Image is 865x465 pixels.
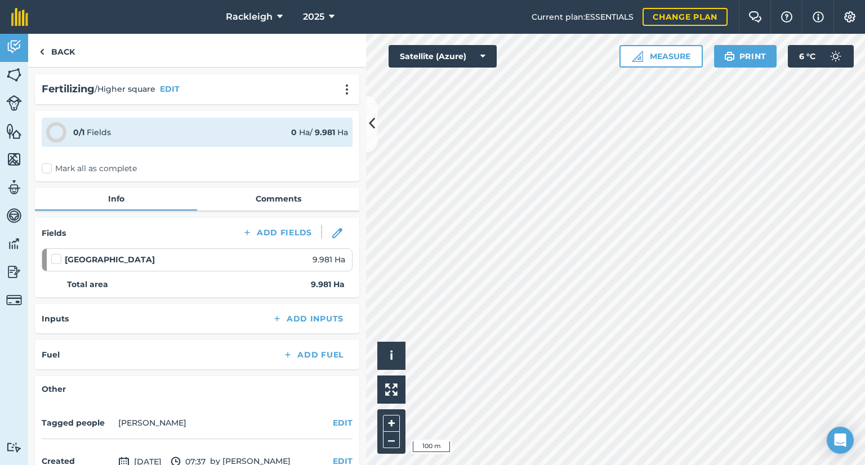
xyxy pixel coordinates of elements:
[42,312,69,325] h4: Inputs
[6,66,22,83] img: svg+xml;base64,PHN2ZyB4bWxucz0iaHR0cDovL3d3dy53My5vcmcvMjAwMC9zdmciIHdpZHRoPSI1NiIgaGVpZ2h0PSI2MC...
[390,348,393,363] span: i
[233,225,321,240] button: Add Fields
[6,263,22,280] img: svg+xml;base64,PD94bWwgdmVyc2lvbj0iMS4wIiBlbmNvZGluZz0idXRmLTgiPz4KPCEtLSBHZW5lcmF0b3I6IEFkb2JlIE...
[313,253,345,266] span: 9.981 Ha
[311,278,345,290] strong: 9.981 Ha
[315,127,335,137] strong: 9.981
[6,207,22,224] img: svg+xml;base64,PD94bWwgdmVyc2lvbj0iMS4wIiBlbmNvZGluZz0idXRmLTgiPz4KPCEtLSBHZW5lcmF0b3I6IEFkb2JlIE...
[118,417,186,429] li: [PERSON_NAME]
[291,126,348,138] div: Ha / Ha
[383,432,400,448] button: –
[6,179,22,196] img: svg+xml;base64,PD94bWwgdmVyc2lvbj0iMS4wIiBlbmNvZGluZz0idXRmLTgiPz4KPCEtLSBHZW5lcmF0b3I6IEFkb2JlIE...
[28,34,86,67] a: Back
[6,235,22,252] img: svg+xml;base64,PD94bWwgdmVyc2lvbj0iMS4wIiBlbmNvZGluZz0idXRmLTgiPz4KPCEtLSBHZW5lcmF0b3I6IEFkb2JlIE...
[197,188,359,209] a: Comments
[724,50,735,63] img: svg+xml;base64,PHN2ZyB4bWxucz0iaHR0cDovL3d3dy53My5vcmcvMjAwMC9zdmciIHdpZHRoPSIxOSIgaGVpZ2h0PSIyNC...
[95,83,155,95] span: / Higher square
[42,383,353,395] h4: Other
[6,123,22,140] img: svg+xml;base64,PHN2ZyB4bWxucz0iaHR0cDovL3d3dy53My5vcmcvMjAwMC9zdmciIHdpZHRoPSI1NiIgaGVpZ2h0PSI2MC...
[383,415,400,432] button: +
[42,81,95,97] h2: Fertilizing
[6,442,22,453] img: svg+xml;base64,PD94bWwgdmVyc2lvbj0iMS4wIiBlbmNvZGluZz0idXRmLTgiPz4KPCEtLSBHZW5lcmF0b3I6IEFkb2JlIE...
[748,11,762,23] img: Two speech bubbles overlapping with the left bubble in the forefront
[6,95,22,111] img: svg+xml;base64,PD94bWwgdmVyc2lvbj0iMS4wIiBlbmNvZGluZz0idXRmLTgiPz4KPCEtLSBHZW5lcmF0b3I6IEFkb2JlIE...
[632,51,643,62] img: Ruler icon
[11,8,28,26] img: fieldmargin Logo
[788,45,854,68] button: 6 °C
[385,383,398,396] img: Four arrows, one pointing top left, one top right, one bottom right and the last bottom left
[824,45,847,68] img: svg+xml;base64,PD94bWwgdmVyc2lvbj0iMS4wIiBlbmNvZGluZz0idXRmLTgiPz4KPCEtLSBHZW5lcmF0b3I6IEFkb2JlIE...
[291,127,297,137] strong: 0
[160,83,180,95] button: EDIT
[377,342,405,370] button: i
[35,188,197,209] a: Info
[6,292,22,308] img: svg+xml;base64,PD94bWwgdmVyc2lvbj0iMS4wIiBlbmNvZGluZz0idXRmLTgiPz4KPCEtLSBHZW5lcmF0b3I6IEFkb2JlIE...
[340,84,354,95] img: svg+xml;base64,PHN2ZyB4bWxucz0iaHR0cDovL3d3dy53My5vcmcvMjAwMC9zdmciIHdpZHRoPSIyMCIgaGVpZ2h0PSIyNC...
[532,11,634,23] span: Current plan : ESSENTIALS
[39,45,44,59] img: svg+xml;base64,PHN2ZyB4bWxucz0iaHR0cDovL3d3dy53My5vcmcvMjAwMC9zdmciIHdpZHRoPSI5IiBoZWlnaHQ9IjI0Ii...
[332,228,342,238] img: svg+xml;base64,PHN2ZyB3aWR0aD0iMTgiIGhlaWdodD0iMTgiIHZpZXdCb3g9IjAgMCAxOCAxOCIgZmlsbD0ibm9uZSIgeG...
[42,227,66,239] h4: Fields
[303,10,324,24] span: 2025
[42,417,114,429] h4: Tagged people
[67,278,108,290] strong: Total area
[42,348,60,361] h4: Fuel
[333,417,353,429] button: EDIT
[6,38,22,55] img: svg+xml;base64,PD94bWwgdmVyc2lvbj0iMS4wIiBlbmNvZGluZz0idXRmLTgiPz4KPCEtLSBHZW5lcmF0b3I6IEFkb2JlIE...
[274,347,353,363] button: Add Fuel
[780,11,793,23] img: A question mark icon
[714,45,777,68] button: Print
[643,8,728,26] a: Change plan
[389,45,497,68] button: Satellite (Azure)
[42,163,137,175] label: Mark all as complete
[65,253,155,266] strong: [GEOGRAPHIC_DATA]
[827,427,854,454] div: Open Intercom Messenger
[263,311,353,327] button: Add Inputs
[73,127,84,137] strong: 0 / 1
[813,10,824,24] img: svg+xml;base64,PHN2ZyB4bWxucz0iaHR0cDovL3d3dy53My5vcmcvMjAwMC9zdmciIHdpZHRoPSIxNyIgaGVpZ2h0PSIxNy...
[619,45,703,68] button: Measure
[6,151,22,168] img: svg+xml;base64,PHN2ZyB4bWxucz0iaHR0cDovL3d3dy53My5vcmcvMjAwMC9zdmciIHdpZHRoPSI1NiIgaGVpZ2h0PSI2MC...
[73,126,111,138] div: Fields
[799,45,815,68] span: 6 ° C
[226,10,273,24] span: Rackleigh
[843,11,857,23] img: A cog icon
